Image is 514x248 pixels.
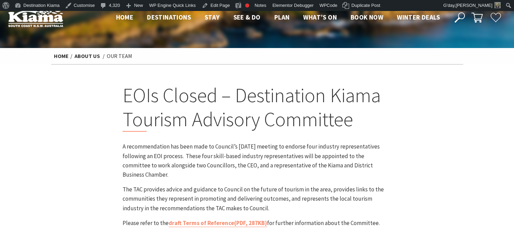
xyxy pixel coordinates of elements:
[274,13,290,21] span: Plan
[54,52,69,60] a: Home
[303,13,337,21] span: What’s On
[123,83,392,132] h2: EOIs Closed – Destination Kiama Tourism Advisory Committee
[351,13,383,21] span: Book now
[123,185,392,213] p: The TAC provides advice and guidance to Council on the future of tourism in the area, provides li...
[116,13,134,21] span: Home
[75,52,100,60] a: About Us
[205,13,220,21] span: Stay
[123,142,392,179] p: A recommendation has been made to Council’s [DATE] meeting to endorse four industry representativ...
[123,219,392,228] p: Please refer to the for further information about the Committee.
[494,2,501,8] img: Theresa-Mullan-1-30x30.png
[456,3,492,8] span: [PERSON_NAME]
[109,12,447,23] nav: Main Menu
[147,13,191,21] span: Destinations
[233,13,261,21] span: See & Do
[8,8,63,27] img: Kiama Logo
[107,52,132,61] li: Our Team
[169,219,267,227] a: draft Terms of Reference(PDF, 287KB)
[245,3,249,8] div: Focus keyphrase not set
[234,219,267,227] span: (PDF, 287KB)
[397,13,440,21] span: Winter Deals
